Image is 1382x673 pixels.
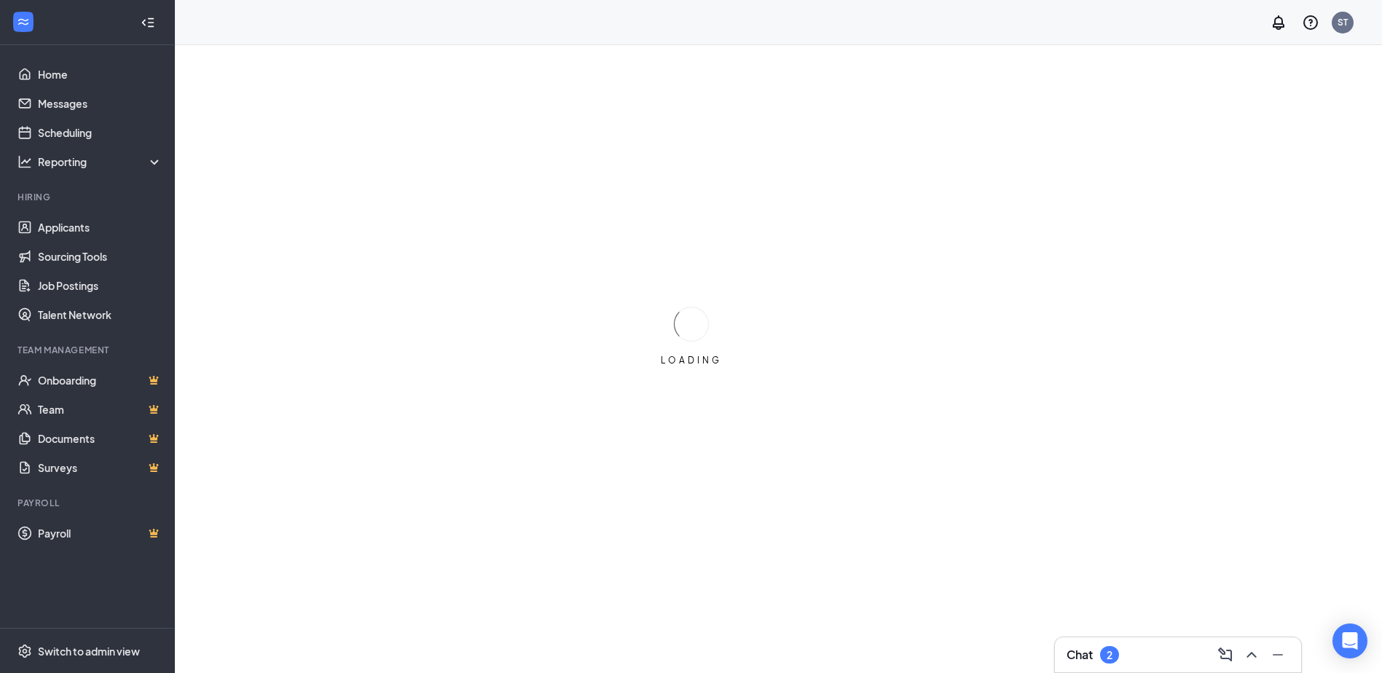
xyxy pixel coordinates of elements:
[1338,16,1348,28] div: ST
[1270,14,1287,31] svg: Notifications
[1302,14,1319,31] svg: QuestionInfo
[1266,643,1289,666] button: Minimize
[38,644,140,658] div: Switch to admin view
[17,154,32,169] svg: Analysis
[38,118,162,147] a: Scheduling
[38,395,162,424] a: TeamCrown
[38,271,162,300] a: Job Postings
[38,60,162,89] a: Home
[141,15,155,30] svg: Collapse
[1269,646,1287,664] svg: Minimize
[17,191,160,203] div: Hiring
[17,344,160,356] div: Team Management
[38,453,162,482] a: SurveysCrown
[17,497,160,509] div: Payroll
[1067,647,1093,663] h3: Chat
[38,424,162,453] a: DocumentsCrown
[1107,649,1112,661] div: 2
[38,300,162,329] a: Talent Network
[17,644,32,658] svg: Settings
[1214,643,1237,666] button: ComposeMessage
[38,213,162,242] a: Applicants
[655,354,728,366] div: LOADING
[38,366,162,395] a: OnboardingCrown
[1243,646,1260,664] svg: ChevronUp
[1217,646,1234,664] svg: ComposeMessage
[1240,643,1263,666] button: ChevronUp
[38,89,162,118] a: Messages
[1332,623,1367,658] div: Open Intercom Messenger
[38,242,162,271] a: Sourcing Tools
[16,15,31,29] svg: WorkstreamLogo
[38,154,163,169] div: Reporting
[38,519,162,548] a: PayrollCrown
